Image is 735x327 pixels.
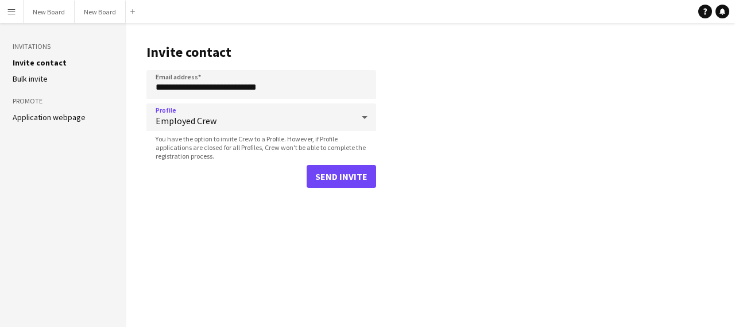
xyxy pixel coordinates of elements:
[75,1,126,23] button: New Board
[13,41,114,52] h3: Invitations
[13,96,114,106] h3: Promote
[13,57,67,68] a: Invite contact
[24,1,75,23] button: New Board
[13,112,86,122] a: Application webpage
[146,134,376,160] span: You have the option to invite Crew to a Profile. However, if Profile applications are closed for ...
[307,165,376,188] button: Send invite
[146,44,376,61] h1: Invite contact
[156,115,353,126] span: Employed Crew
[13,74,48,84] a: Bulk invite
